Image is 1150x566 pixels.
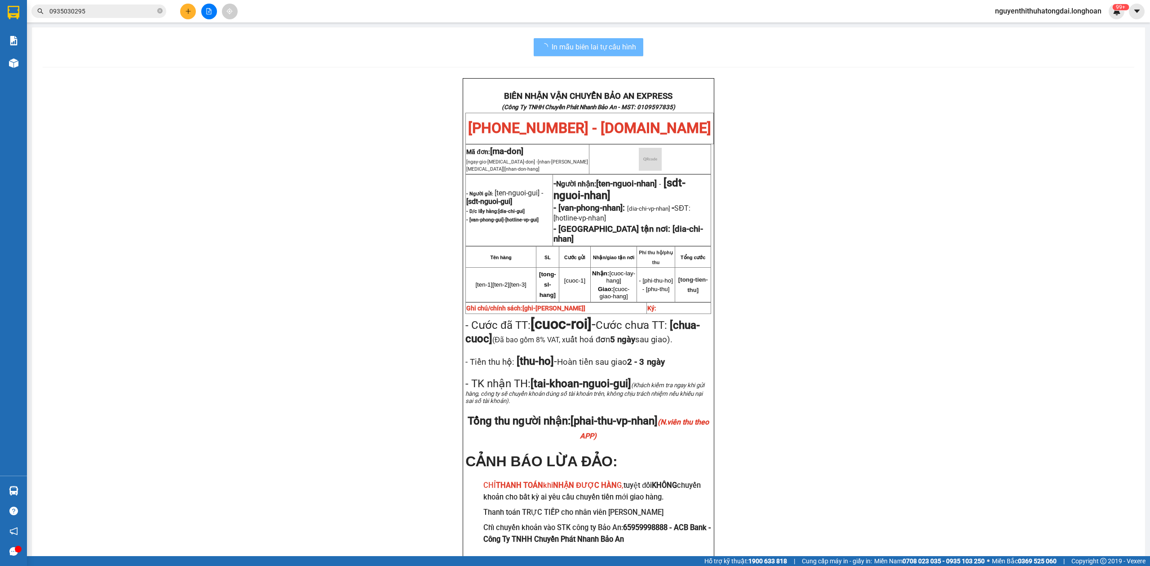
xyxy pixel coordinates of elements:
[1112,4,1129,10] sup: 667
[49,6,155,16] input: Tìm tên, số ĐT hoặc mã đơn
[647,357,665,367] span: ngày
[505,217,539,223] span: [hotline-vp-gui]
[8,6,19,19] img: logo-vxr
[874,556,985,566] span: Miền Nam
[639,277,673,284] span: - [phi-thu-ho]
[553,224,670,234] strong: - [GEOGRAPHIC_DATA] tận nơi:
[514,355,665,367] span: -
[9,547,18,556] span: message
[514,355,554,367] strong: [thu-ho]
[652,481,677,490] strong: KHÔNG
[1113,7,1121,15] img: icon-new-feature
[564,277,585,284] span: [cuoc-1]
[504,166,540,172] span: [nhan-don-hang]
[37,8,44,14] span: search
[496,481,543,490] strong: THANH TOÁN
[541,43,552,50] span: loading
[492,336,672,344] span: (Đã bao gồm 8% VAT, x
[483,481,624,490] span: CHỈ khi G,
[531,315,596,332] span: -
[564,255,585,260] strong: Cước gửi
[992,556,1057,566] span: Miền Bắc
[672,203,674,213] span: -
[553,224,703,244] strong: [dia-chi-nhan]
[592,270,609,277] strong: Nhận:
[483,480,711,503] h3: tuyệt đối chuyển khoản cho bất kỳ ai yêu cầu chuyển tiền mới giao hàng.
[185,8,191,14] span: plus
[466,217,539,223] span: - [van-phong-gui]-
[465,319,595,332] span: - Cước đã TT:
[639,148,662,171] img: qr-code
[639,250,673,265] strong: Phí thu hộ/phụ thu
[483,507,711,518] h3: Thanh toán TRỰC TIẾP cho nhân viên [PERSON_NAME]
[490,255,511,260] strong: Tên hàng
[468,415,709,441] span: Tổng thu người nhận:
[180,4,196,19] button: plus
[466,197,512,206] span: [sdt-nguoi-gui]
[9,36,18,45] img: solution-icon
[466,189,543,206] span: [ten-nguoi-gui] -
[598,286,629,300] span: [cuoc-giao-hang]
[157,8,163,13] span: close-circle
[157,7,163,16] span: close-circle
[226,8,233,14] span: aim
[678,276,708,293] span: [tong-tien-thu]
[566,335,672,345] span: uất hoá đơn sau giao).
[522,305,585,312] span: [ghi-[PERSON_NAME]]
[504,91,672,101] strong: BIÊN NHẬN VẬN CHUYỂN BẢO AN EXPRESS
[475,281,492,288] span: [ten-1]
[657,180,663,188] span: -
[748,557,787,565] strong: 1900 633 818
[553,481,617,490] strong: NHẬN ĐƯỢC HÀN
[466,208,525,214] strong: - D/c lấy hàng:
[9,486,18,495] img: warehouse-icon
[1129,4,1145,19] button: caret-down
[534,38,643,56] button: In mẫu biên lai tự cấu hình
[627,205,670,212] span: [dia-chi-vp-nhan]
[642,286,670,292] span: - [phu-thu]
[593,255,634,260] strong: Nhận/giao tận nơi
[465,453,617,469] span: CẢNH BÁO LỪA ĐẢO:
[596,179,657,189] span: [ten-nguoi-nhan]
[1018,557,1057,565] strong: 0369 525 060
[9,58,18,68] img: warehouse-icon
[571,415,709,441] span: [phai-thu-vp-nhan]
[553,177,686,202] span: [sdt-nguoi-nhan]
[802,556,872,566] span: Cung cấp máy in - giấy in:
[610,335,635,345] strong: 5 ngày
[1063,556,1065,566] span: |
[794,556,795,566] span: |
[498,208,525,214] span: [dia-chi-gui]
[222,4,238,19] button: aim
[552,41,636,53] span: In mẫu biên lai tự cấu hình
[9,527,18,535] span: notification
[987,559,990,563] span: ⚪️
[206,8,212,14] span: file-add
[531,315,592,332] strong: [cuoc-roi]
[988,5,1109,17] span: nguyenthithuhatongdai.longhoan
[490,146,523,156] span: [ma-don]
[465,377,531,390] span: - TK nhận TH:
[466,305,585,312] strong: Ghi chú/chính sách:
[468,119,711,137] span: [PHONE_NUMBER] - [DOMAIN_NAME]
[1133,7,1141,15] span: caret-down
[9,507,18,515] span: question-circle
[492,281,509,288] span: [ten-2]
[647,305,656,312] strong: Ký:
[557,357,665,367] span: Hoàn tiền sau giao
[556,180,657,188] span: Người nhận:
[483,523,711,544] strong: 65959998888 - ACB Bank - Công Ty TNHH Chuyển Phát Nhanh Bảo An
[592,270,635,284] span: [cuoc-lay-hang]
[902,557,985,565] strong: 0708 023 035 - 0935 103 250
[627,357,665,367] strong: 2 - 3
[544,255,551,260] strong: SL
[681,255,705,260] strong: Tổng cước
[509,281,526,288] span: [ten-3]
[201,4,217,19] button: file-add
[465,382,704,404] span: (Khách kiểm tra ngay khi gửi hàng, công ty sẽ chuyển khoản đúng số tài khoản trên, không chịu trá...
[502,104,675,111] strong: (Công Ty TNHH Chuyển Phát Nhanh Bảo An - MST: 0109597835)
[466,191,493,197] strong: - Người gửi:
[465,357,514,367] span: - Tiền thu hộ:
[531,377,631,390] span: [tai-khoan-nguoi-gui]
[553,203,625,213] span: - [van-phong-nhan]:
